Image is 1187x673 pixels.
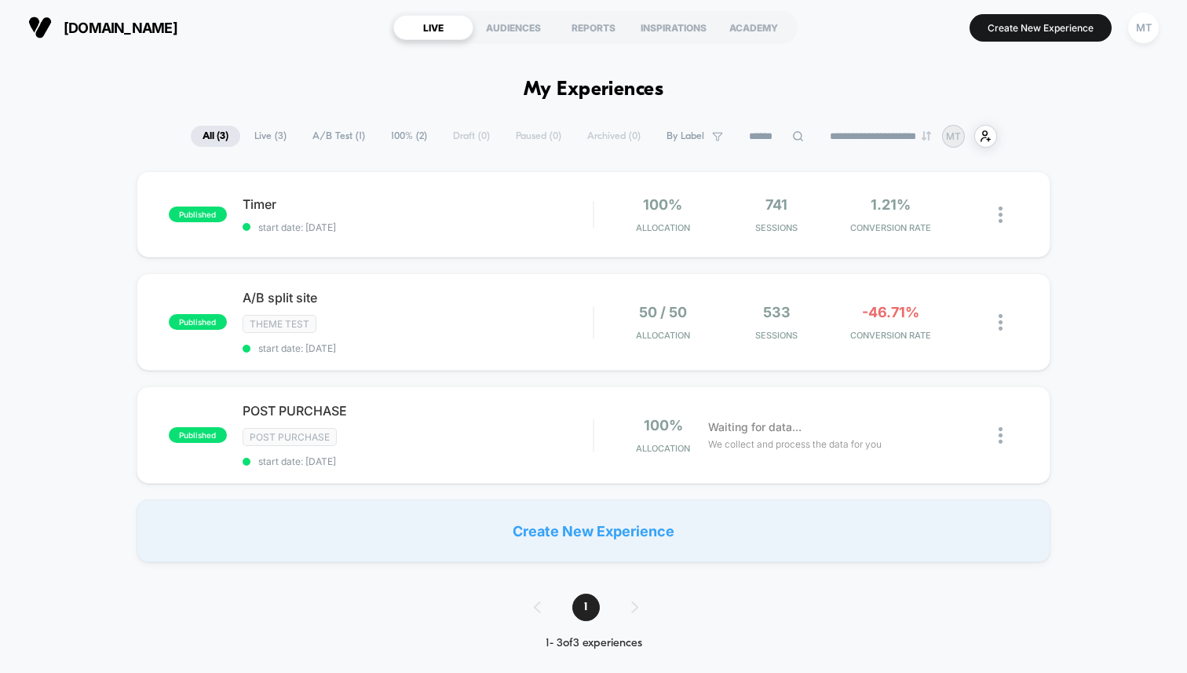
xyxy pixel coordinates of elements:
span: 100% ( 2 ) [379,126,439,147]
span: POST PURCHASE [243,403,593,419]
span: 100% [643,196,682,213]
div: MT [1128,13,1159,43]
span: Theme Test [243,315,316,333]
span: Sessions [724,222,830,233]
span: start date: [DATE] [243,221,593,233]
span: -46.71% [862,304,919,320]
p: MT [946,130,961,142]
img: Visually logo [28,16,52,39]
span: Live ( 3 ) [243,126,298,147]
span: 100% [644,417,683,433]
div: INSPIRATIONS [634,15,714,40]
div: Create New Experience [137,499,1050,562]
span: published [169,314,227,330]
div: ACADEMY [714,15,794,40]
span: Allocation [636,330,690,341]
span: 50 / 50 [639,304,687,320]
button: [DOMAIN_NAME] [24,15,182,40]
span: A/B Test ( 1 ) [301,126,377,147]
button: MT [1123,12,1163,44]
span: start date: [DATE] [243,455,593,467]
span: By Label [667,130,704,142]
div: AUDIENCES [473,15,553,40]
div: REPORTS [553,15,634,40]
span: [DOMAIN_NAME] [64,20,177,36]
span: A/B split site [243,290,593,305]
img: close [999,427,1003,444]
div: LIVE [393,15,473,40]
span: published [169,427,227,443]
h1: My Experiences [524,79,664,101]
span: Sessions [724,330,830,341]
img: close [999,207,1003,223]
span: CONVERSION RATE [838,330,944,341]
img: close [999,314,1003,331]
span: start date: [DATE] [243,342,593,354]
span: Waiting for data... [708,419,802,436]
span: Allocation [636,222,690,233]
span: We collect and process the data for you [708,437,882,452]
span: Allocation [636,443,690,454]
button: Create New Experience [970,14,1112,42]
span: published [169,207,227,222]
span: All ( 3 ) [191,126,240,147]
span: 1 [572,594,600,621]
span: 1.21% [871,196,911,213]
span: Timer [243,196,593,212]
div: 1 - 3 of 3 experiences [518,637,670,650]
span: 533 [763,304,791,320]
span: Post Purchase [243,428,337,446]
img: end [922,131,931,141]
span: 741 [765,196,787,213]
span: CONVERSION RATE [838,222,944,233]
